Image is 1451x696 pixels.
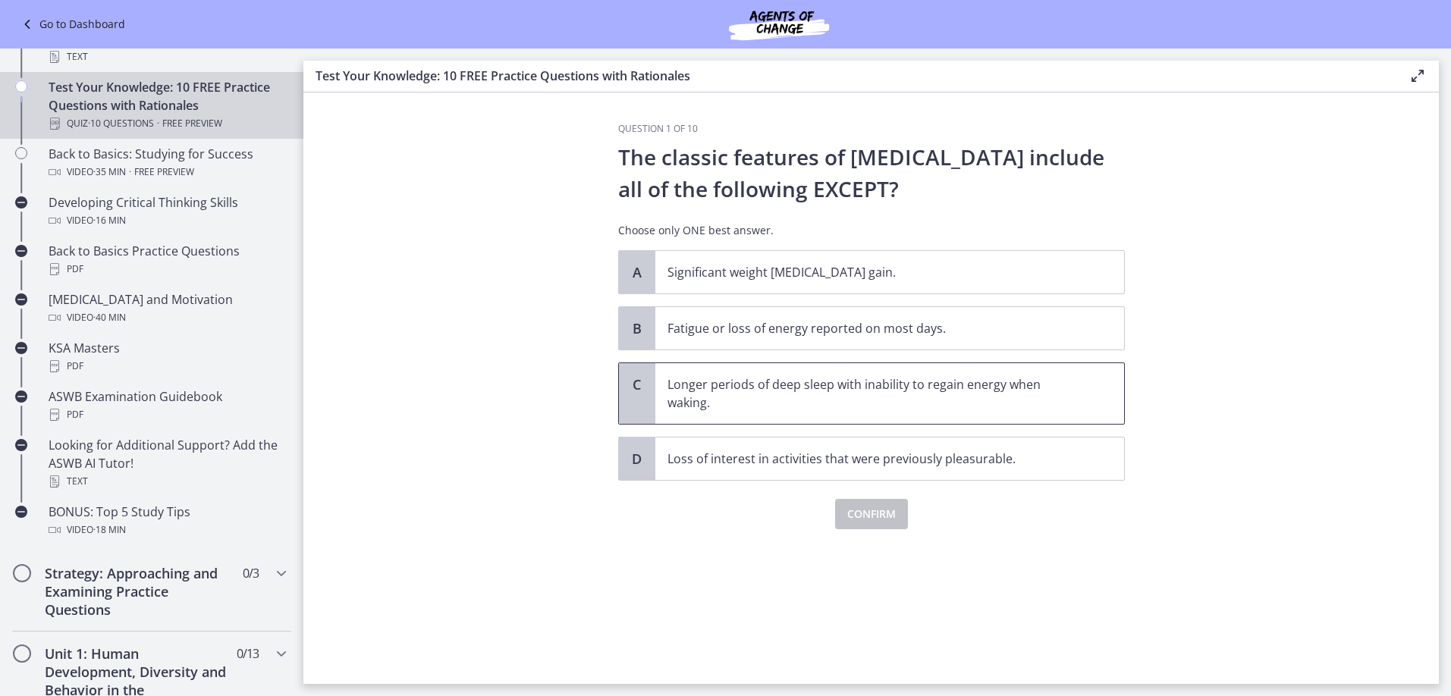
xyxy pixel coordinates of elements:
[628,450,646,468] span: D
[49,260,285,278] div: PDF
[93,309,126,327] span: · 40 min
[667,319,1082,337] p: Fatigue or loss of energy reported on most days.
[49,290,285,327] div: [MEDICAL_DATA] and Motivation
[835,499,908,529] button: Confirm
[49,242,285,278] div: Back to Basics Practice Questions
[49,145,285,181] div: Back to Basics: Studying for Success
[618,223,1125,238] p: Choose only ONE best answer.
[618,141,1125,205] p: The classic features of [MEDICAL_DATA] include all of the following EXCEPT?
[667,450,1082,468] p: Loss of interest in activities that were previously pleasurable.
[49,472,285,491] div: Text
[49,339,285,375] div: KSA Masters
[18,15,125,33] a: Go to Dashboard
[49,114,285,133] div: Quiz
[618,123,1125,135] h3: Question 1 of 10
[847,505,896,523] span: Confirm
[49,309,285,327] div: Video
[628,319,646,337] span: B
[93,212,126,230] span: · 16 min
[129,163,131,181] span: ·
[93,521,126,539] span: · 18 min
[49,163,285,181] div: Video
[628,375,646,393] span: C
[49,48,285,66] div: Text
[49,357,285,375] div: PDF
[45,564,230,619] h2: Strategy: Approaching and Examining Practice Questions
[49,212,285,230] div: Video
[49,503,285,539] div: BONUS: Top 5 Study Tips
[88,114,154,133] span: · 10 Questions
[316,67,1384,85] h3: Test Your Knowledge: 10 FREE Practice Questions with Rationales
[628,263,646,281] span: A
[237,644,259,663] span: 0 / 13
[49,406,285,424] div: PDF
[49,78,285,133] div: Test Your Knowledge: 10 FREE Practice Questions with Rationales
[49,193,285,230] div: Developing Critical Thinking Skills
[688,6,870,42] img: Agents of Change
[243,564,259,582] span: 0 / 3
[134,163,194,181] span: Free preview
[162,114,222,133] span: Free preview
[49,387,285,424] div: ASWB Examination Guidebook
[49,436,285,491] div: Looking for Additional Support? Add the ASWB AI Tutor!
[667,263,1082,281] p: Significant weight [MEDICAL_DATA] gain.
[93,163,126,181] span: · 35 min
[49,521,285,539] div: Video
[667,375,1082,412] p: Longer periods of deep sleep with inability to regain energy when waking.
[157,114,159,133] span: ·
